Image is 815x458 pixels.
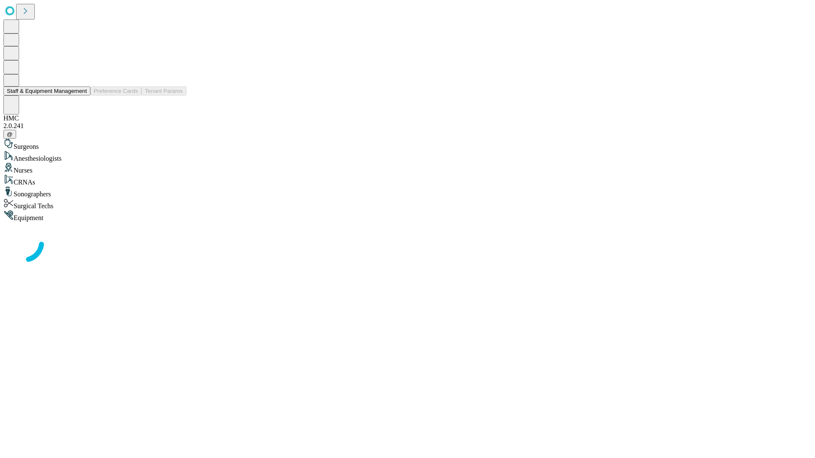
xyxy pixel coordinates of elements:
[3,139,812,151] div: Surgeons
[3,114,812,122] div: HMC
[3,162,812,174] div: Nurses
[7,131,13,137] span: @
[3,87,90,95] button: Staff & Equipment Management
[3,122,812,130] div: 2.0.241
[3,151,812,162] div: Anesthesiologists
[3,130,16,139] button: @
[3,210,812,222] div: Equipment
[3,198,812,210] div: Surgical Techs
[3,174,812,186] div: CRNAs
[3,186,812,198] div: Sonographers
[141,87,186,95] button: Tenant Params
[90,87,141,95] button: Preference Cards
